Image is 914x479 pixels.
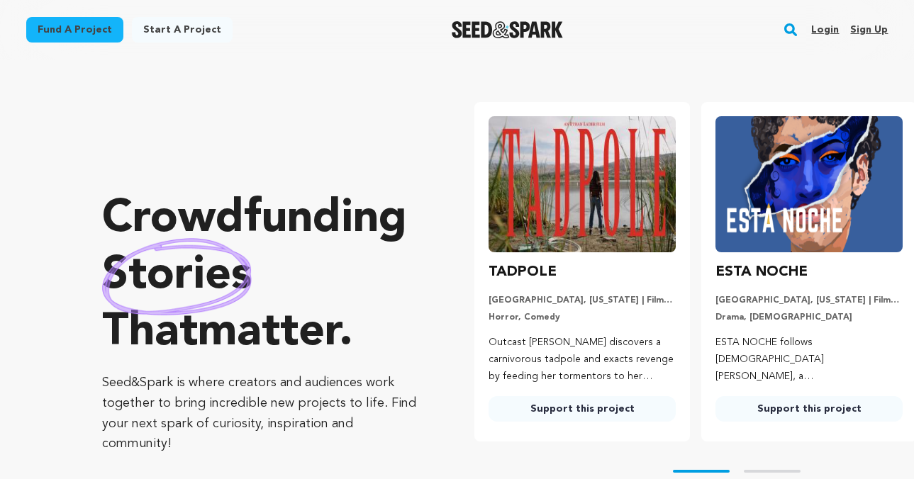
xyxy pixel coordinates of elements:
a: Login [811,18,839,41]
a: Seed&Spark Homepage [452,21,563,38]
p: Seed&Spark is where creators and audiences work together to bring incredible new projects to life... [102,373,418,454]
h3: ESTA NOCHE [715,261,808,283]
a: Sign up [850,18,888,41]
img: Seed&Spark Logo Dark Mode [452,21,563,38]
h3: TADPOLE [489,261,557,283]
img: hand sketched image [102,238,252,315]
img: ESTA NOCHE image [715,116,903,252]
p: [GEOGRAPHIC_DATA], [US_STATE] | Film Short [489,295,676,306]
p: Horror, Comedy [489,312,676,323]
a: Support this project [715,396,903,422]
a: Support this project [489,396,676,422]
img: TADPOLE image [489,116,676,252]
p: Crowdfunding that . [102,191,418,361]
p: ESTA NOCHE follows [DEMOGRAPHIC_DATA] [PERSON_NAME], a [DEMOGRAPHIC_DATA], homeless runaway, conf... [715,334,903,385]
p: [GEOGRAPHIC_DATA], [US_STATE] | Film Short [715,295,903,306]
p: Outcast [PERSON_NAME] discovers a carnivorous tadpole and exacts revenge by feeding her tormentor... [489,334,676,385]
a: Fund a project [26,17,123,43]
p: Drama, [DEMOGRAPHIC_DATA] [715,312,903,323]
span: matter [198,310,339,356]
a: Start a project [132,17,233,43]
